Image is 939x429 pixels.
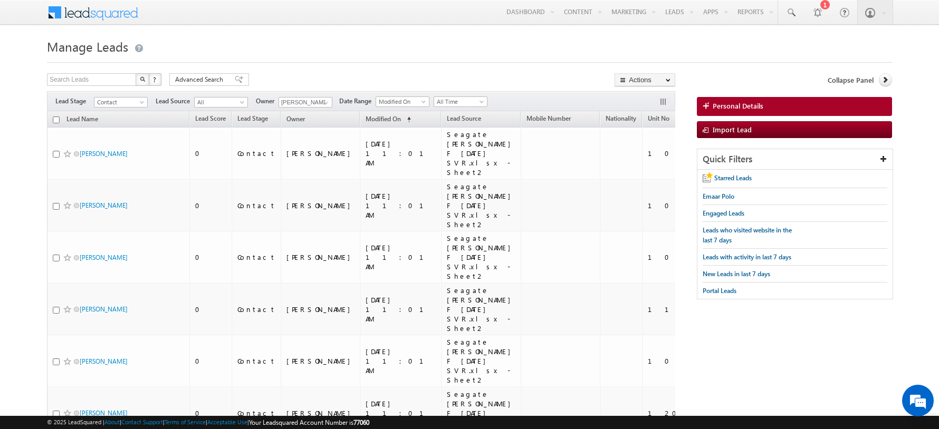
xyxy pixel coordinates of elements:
a: Contact Support [121,418,163,425]
a: [PERSON_NAME] [80,409,128,417]
div: 0 [195,305,227,314]
a: About [104,418,120,425]
div: 0 [195,201,227,210]
div: 1105 [648,305,704,314]
a: Modified On [376,96,429,107]
span: Date Range [339,96,376,106]
span: Advanced Search [175,75,226,84]
div: [DATE] 11:01 AM [366,347,436,375]
div: Seagate [PERSON_NAME] F [DATE] SVR.xlsx - Sheet2 [447,130,516,177]
span: Engaged Leads [703,209,744,217]
div: [DATE] 11:01 AM [366,191,436,220]
span: Import Lead [713,125,752,134]
div: [DATE] 11:01 AM [366,295,436,324]
div: 105 [648,356,704,366]
a: Lead Source [442,113,486,126]
button: Actions [615,73,675,86]
a: Lead Stage [232,113,273,126]
input: Type to Search [279,97,332,108]
div: Chat with us now [55,55,177,69]
div: 1001 [648,201,704,210]
div: Contact [237,252,276,262]
a: Modified On (sorted ascending) [360,113,416,126]
div: [DATE] 11:01 AM [366,139,436,168]
a: [PERSON_NAME] [80,150,128,158]
a: Nationality [600,113,641,126]
a: [PERSON_NAME] [80,357,128,365]
div: 0 [195,149,227,158]
div: Contact [237,201,276,210]
a: Mobile Number [521,113,576,126]
div: Seagate [PERSON_NAME] F [DATE] SVR.xlsx - Sheet2 [447,286,516,333]
div: Seagate [PERSON_NAME] F [DATE] SVR.xlsx - Sheet2 [447,182,516,229]
a: Show All Items [318,97,331,108]
div: Contact [237,356,276,366]
span: Starred Leads [714,174,752,182]
div: Seagate [PERSON_NAME] F [DATE] SVR.xlsx - Sheet2 [447,233,516,281]
div: [PERSON_NAME] [286,305,356,314]
div: 1005 [648,252,704,262]
a: Lead Name [61,113,103,127]
span: Lead Score [195,114,226,122]
span: Contact [94,97,145,107]
span: Emaar Polo [703,192,734,200]
img: Search [140,76,145,82]
span: (sorted ascending) [403,115,411,124]
a: Terms of Service [165,418,206,425]
div: 102 [648,149,704,158]
span: All [195,97,245,107]
a: Contact [94,97,148,108]
a: Unit No [643,113,675,126]
span: Lead Source [156,96,194,106]
span: 77060 [353,418,369,426]
span: Lead Stage [237,114,268,122]
span: Lead Stage [55,96,94,106]
span: Lead Source [447,114,481,122]
div: [PERSON_NAME] [286,149,356,158]
div: Minimize live chat window [173,5,198,31]
span: Collapse Panel [828,75,874,85]
img: d_60004797649_company_0_60004797649 [18,55,44,69]
div: 1204 [648,408,704,418]
span: Portal Leads [703,287,736,295]
span: Mobile Number [526,114,571,122]
span: Owner [286,115,305,123]
span: Owner [256,96,279,106]
span: Leads with activity in last 7 days [703,253,791,261]
div: Contact [237,305,276,314]
span: Your Leadsquared Account Number is [249,418,369,426]
span: Modified On [376,97,426,106]
div: [PERSON_NAME] [286,201,356,210]
em: Start Chat [143,325,191,339]
div: [PERSON_NAME] [286,408,356,418]
div: Quick Filters [697,149,893,170]
a: [PERSON_NAME] [80,253,128,261]
span: All Time [434,97,484,106]
span: Personal Details [713,101,763,111]
div: 0 [195,408,227,418]
div: [PERSON_NAME] [286,252,356,262]
div: Contact [237,408,276,418]
input: Check all records [53,116,60,123]
a: [PERSON_NAME] [80,201,128,209]
div: Seagate [PERSON_NAME] F [DATE] SVR.xlsx - Sheet2 [447,337,516,385]
span: Nationality [606,114,636,122]
div: 0 [195,356,227,366]
span: New Leads in last 7 days [703,270,770,278]
div: 0 [195,252,227,262]
button: ? [149,73,161,86]
a: Lead Score [190,113,231,126]
a: [PERSON_NAME] [80,305,128,313]
a: Personal Details [697,97,892,116]
a: All Time [434,96,487,107]
span: Modified On [366,115,401,123]
span: Manage Leads [47,38,128,55]
span: ? [153,75,158,84]
div: [DATE] 11:01 AM [366,399,436,427]
span: © 2025 LeadSquared | | | | | [47,417,369,427]
a: All [194,97,248,108]
div: [DATE] 11:01 AM [366,243,436,271]
div: Contact [237,149,276,158]
textarea: Type your message and hit 'Enter' [14,97,193,316]
span: Leads who visited website in the last 7 days [703,226,792,244]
